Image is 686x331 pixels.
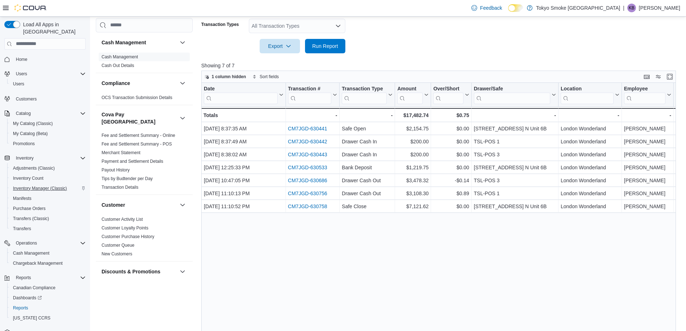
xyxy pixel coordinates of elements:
a: CM7JGD-630686 [288,178,327,183]
div: [STREET_ADDRESS] N Unit 6B [474,124,556,133]
button: Over/Short [433,86,469,104]
div: Date [204,86,278,93]
a: Home [13,55,30,64]
a: Fee and Settlement Summary - POS [102,142,172,147]
span: Reports [13,273,86,282]
a: Customer Loyalty Points [102,225,148,231]
a: CM7JGD-630756 [288,191,327,196]
button: Home [1,54,89,64]
span: My Catalog (Beta) [13,131,48,137]
span: Sort fields [260,74,279,80]
h3: Cash Management [102,39,146,46]
button: Inventory Count [7,173,89,183]
a: My Catalog (Beta) [10,129,51,138]
button: My Catalog (Classic) [7,118,89,129]
div: Cova Pay [GEOGRAPHIC_DATA] [96,131,193,194]
span: OCS Transaction Submission Details [102,95,172,100]
a: Customer Queue [102,243,134,248]
div: TSL-POS 1 [474,189,556,198]
span: KB [629,4,635,12]
span: Feedback [480,4,502,12]
div: $0.75 [433,111,469,120]
span: Washington CCRS [10,314,86,322]
div: [STREET_ADDRESS] N Unit 6B [474,163,556,172]
h3: Customer [102,201,125,209]
button: Employee [624,86,671,104]
div: Drawer Cash Out [342,176,393,185]
a: Cash Out Details [102,63,134,68]
div: Amount [397,86,423,93]
span: Transfers [10,224,86,233]
div: Transaction # [288,86,331,93]
span: Customer Purchase History [102,234,154,240]
span: [US_STATE] CCRS [13,315,50,321]
div: Drawer Cash In [342,137,393,146]
span: Transfers [13,226,31,232]
div: $3,108.30 [397,189,429,198]
span: Cash Management [102,54,138,60]
div: Transaction Type [342,86,387,104]
span: Home [13,55,86,64]
a: Adjustments (Classic) [10,164,58,173]
div: Drawer Cash In [342,150,393,159]
span: Merchant Statement [102,150,140,156]
div: Cash Management [96,53,193,73]
span: Fee and Settlement Summary - Online [102,133,175,138]
span: My Catalog (Classic) [13,121,53,126]
button: Inventory [1,153,89,163]
button: Display options [654,72,663,81]
div: $0.00 [433,150,469,159]
div: $1,219.75 [397,163,429,172]
div: Over/Short [433,86,463,104]
a: Users [10,80,27,88]
span: My Catalog (Beta) [10,129,86,138]
div: $2,154.75 [397,124,429,133]
div: Transaction Type [342,86,387,93]
span: Fee and Settlement Summary - POS [102,141,172,147]
img: Cova [14,4,47,12]
span: Tips by Budtender per Day [102,176,153,182]
div: [DATE] 8:37:49 AM [204,137,283,146]
span: Reports [16,275,31,281]
span: Users [16,71,27,77]
div: [DATE] 11:10:52 PM [204,202,283,211]
button: Users [7,79,89,89]
div: Kathleen Bunt [627,4,636,12]
div: Drawer/Safe [474,86,550,104]
div: - [474,111,556,120]
span: Canadian Compliance [10,283,86,292]
span: Operations [13,239,86,247]
div: Employee [624,86,665,93]
button: Reports [13,273,34,282]
p: Showing 7 of 7 [201,62,681,69]
a: CM7JGD-630758 [288,203,327,209]
button: Location [561,86,619,104]
div: -$0.14 [433,176,469,185]
span: Chargeback Management [13,260,63,266]
button: Cash Management [102,39,177,46]
a: Inventory Count [10,174,46,183]
a: CM7JGD-630443 [288,152,327,157]
div: TSL-POS 1 [474,137,556,146]
div: $3,478.32 [397,176,429,185]
a: New Customers [102,251,132,256]
p: | [623,4,624,12]
span: Inventory [13,154,86,162]
span: Run Report [312,43,338,50]
div: Drawer Cash Out [342,189,393,198]
div: $17,482.74 [397,111,429,120]
a: Customers [13,95,40,103]
button: Amount [397,86,429,104]
button: Sort fields [250,72,282,81]
button: Discounts & Promotions [178,267,187,276]
a: Customer Purchase History [102,234,154,239]
span: Promotions [10,139,86,148]
div: Customer [96,215,193,261]
button: Adjustments (Classic) [7,163,89,173]
div: [PERSON_NAME] [624,124,671,133]
button: Customer [102,201,177,209]
div: Amount [397,86,423,104]
button: Canadian Compliance [7,283,89,293]
div: [STREET_ADDRESS] N Unit 6B [474,202,556,211]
